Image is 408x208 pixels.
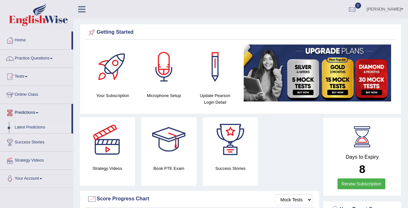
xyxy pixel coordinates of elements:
[0,31,71,47] a: Home
[0,86,73,102] a: Online Class
[0,152,73,168] a: Strategy Videos
[359,163,365,175] b: 8
[141,165,197,172] h4: Book PTE Exam
[87,28,394,37] div: Getting Started
[0,68,73,84] a: Tests
[0,134,73,149] a: Success Stories
[141,92,186,99] h4: Microphone Setup
[90,92,135,99] h4: Your Subscription
[0,104,71,120] a: Predictions
[0,170,73,186] a: Your Account
[87,194,312,204] div: Score Progress Chart
[244,45,391,101] img: small5.jpg
[12,122,71,133] a: Latest Predictions
[193,92,237,106] h4: Update Pearson Login Detail
[203,165,258,172] h4: Success Stories
[80,165,135,172] h4: Strategy Videos
[0,50,73,66] a: Practice Questions
[338,178,386,189] a: Renew Subscription
[330,154,394,160] h4: Days to Expiry
[355,3,361,9] span: 0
